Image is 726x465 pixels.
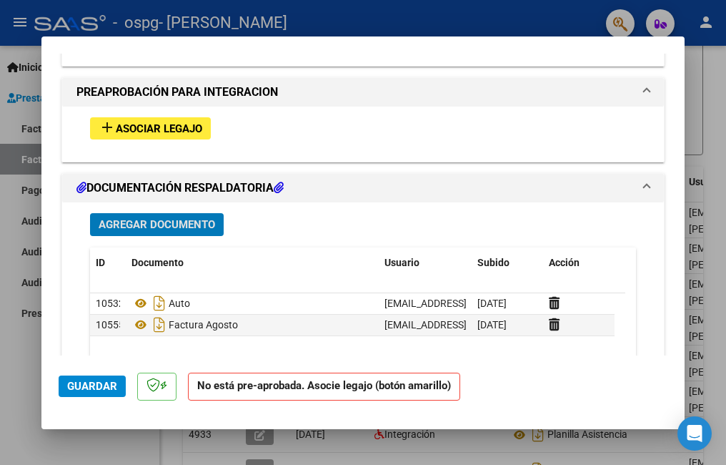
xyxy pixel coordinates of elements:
[90,248,126,278] datatable-header-cell: ID
[472,248,543,278] datatable-header-cell: Subido
[76,180,284,197] h1: DOCUMENTACIÓN RESPALDATORIA
[96,298,124,309] span: 10532
[62,174,664,202] mat-expansion-panel-header: DOCUMENTACIÓN RESPALDATORIA
[477,257,509,268] span: Subido
[67,380,117,393] span: Guardar
[131,319,238,331] span: Factura Agosto
[543,248,615,278] datatable-header-cell: Acción
[62,78,664,107] mat-expansion-panel-header: PREAPROBACIÓN PARA INTEGRACION
[96,319,124,331] span: 10555
[384,319,632,331] span: [EMAIL_ADDRESS][DOMAIN_NAME] - - [PERSON_NAME]
[99,119,116,136] mat-icon: add
[126,248,379,278] datatable-header-cell: Documento
[131,298,190,309] span: Auto
[59,376,126,397] button: Guardar
[188,373,460,401] strong: No está pre-aprobada. Asocie legajo (botón amarillo)
[384,257,419,268] span: Usuario
[99,219,215,232] span: Agregar Documento
[150,292,169,315] i: Descargar documento
[76,84,278,101] h1: PREAPROBACIÓN PARA INTEGRACION
[62,107,664,162] div: PREAPROBACIÓN PARA INTEGRACION
[96,257,105,268] span: ID
[90,117,211,139] button: Asociar Legajo
[150,313,169,336] i: Descargar documento
[384,298,632,309] span: [EMAIL_ADDRESS][DOMAIN_NAME] - - [PERSON_NAME]
[549,257,580,268] span: Acción
[677,416,712,451] div: Open Intercom Messenger
[477,298,507,309] span: [DATE]
[131,257,184,268] span: Documento
[116,122,202,135] span: Asociar Legajo
[90,213,224,235] button: Agregar Documento
[379,248,472,278] datatable-header-cell: Usuario
[477,319,507,331] span: [DATE]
